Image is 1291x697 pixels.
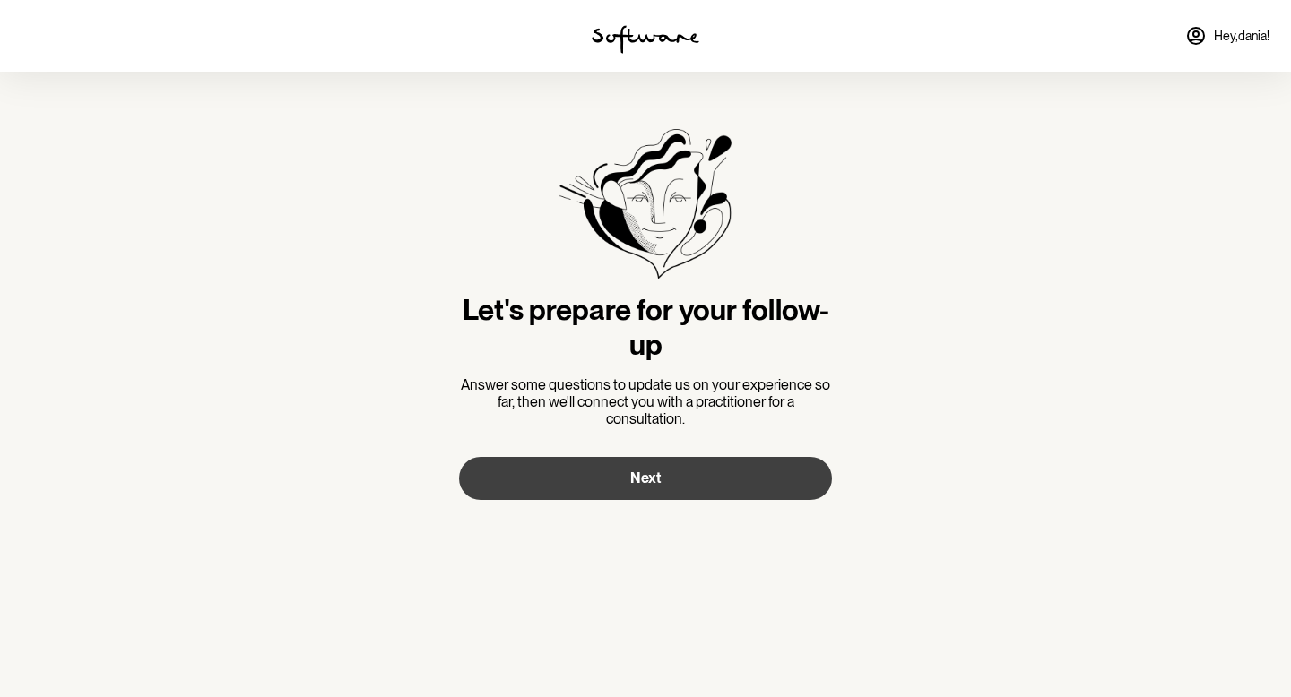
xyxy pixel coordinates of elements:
button: Next [459,457,832,500]
h3: Let's prepare for your follow-up [459,293,832,362]
img: software logo [592,25,699,54]
p: Answer some questions to update us on your experience so far, then we'll connect you with a pract... [459,376,832,428]
img: Software treatment bottle [559,129,732,279]
span: Hey, dania ! [1214,29,1269,44]
span: Next [630,469,661,486]
a: Hey,dania! [1174,14,1280,57]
